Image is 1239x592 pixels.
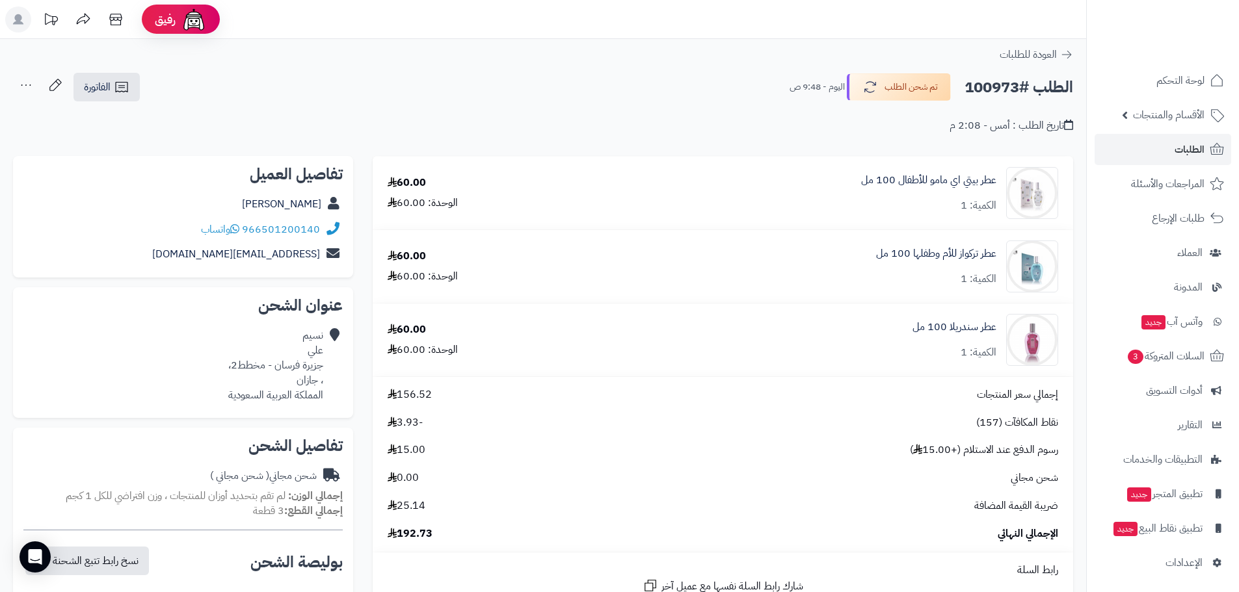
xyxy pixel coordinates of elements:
[976,415,1058,430] span: نقاط المكافآت (157)
[228,328,323,402] div: نسيم علي جزيرة فرسان - مخطط2، ، جازان المملكة العربية السعودية
[1095,237,1231,268] a: العملاء
[388,443,425,457] span: 15.00
[913,320,996,335] a: عطر سندريلا 100 مل
[974,498,1058,513] span: ضريبة القيمة المضافة
[388,175,426,190] div: 60.00
[1095,272,1231,303] a: المدونة
[23,166,343,182] h2: تفاصيل العميل
[1007,240,1058,292] img: 1663509402-DSC_0694-6-f-90x90.jpg
[388,196,458,211] div: الوحدة: 60.00
[1133,106,1205,124] span: الأقسام والمنتجات
[1007,167,1058,219] img: 1650631713-DSC_0675-10-f-90x90.jpg
[250,554,343,570] h2: بوليصة الشحن
[242,222,320,237] a: 966501200140
[20,541,51,573] div: Open Intercom Messenger
[950,118,1073,133] div: تاريخ الطلب : أمس - 2:08 م
[201,222,239,237] a: واتساب
[1152,209,1205,227] span: طلبات الإرجاع
[388,526,433,541] span: 192.73
[1146,381,1203,400] span: أدوات التسويق
[1095,134,1231,165] a: الطلبات
[961,272,996,287] div: الكمية: 1
[1178,416,1203,434] span: التقارير
[910,443,1058,457] span: رسوم الدفع عند الاستلام (+15.00 )
[1095,547,1231,578] a: الإعدادات
[388,249,426,264] div: 60.00
[25,547,149,575] button: نسخ رابط تتبع الشحنة
[876,246,996,261] a: عطر تركواز للأم وطفلها 100 مل
[388,470,419,485] span: 0.00
[73,73,140,101] a: الفاتورة
[288,488,343,504] strong: إجمالي الوزن:
[1126,347,1205,365] span: السلات المتروكة
[1140,313,1203,331] span: وآتس آب
[1095,409,1231,441] a: التقارير
[253,503,343,519] small: 3 قطعة
[84,79,111,95] span: الفاتورة
[1095,306,1231,337] a: وآتس آبجديد
[965,74,1073,101] h2: الطلب #100973
[388,498,425,513] span: 25.14
[1095,478,1231,509] a: تطبيق المتجرجديد
[1156,71,1205,90] span: لوحة التحكم
[1095,375,1231,406] a: أدوات التسويق
[1113,522,1138,536] span: جديد
[284,503,343,519] strong: إجمالي القطع:
[66,488,286,504] span: لم تقم بتحديد أوزان للمنتجات ، وزن افتراضي للكل 1 كجم
[790,81,845,94] small: اليوم - 9:48 ص
[1131,175,1205,193] span: المراجعات والأسئلة
[1128,350,1143,364] span: 3
[977,387,1058,402] span: إجمالي سعر المنتجات
[847,73,951,101] button: تم شحن الطلب
[1095,341,1231,372] a: السلات المتروكة3
[181,6,207,32] img: ai-face.png
[388,269,458,284] div: الوحدة: 60.00
[1095,203,1231,234] a: طلبات الإرجاع
[1126,485,1203,503] span: تطبيق المتجر
[1151,31,1227,58] img: logo-2.png
[1166,554,1203,572] span: الإعدادات
[378,563,1068,578] div: رابط السلة
[1175,140,1205,159] span: الطلبات
[388,415,423,430] span: -3.93
[961,198,996,213] div: الكمية: 1
[861,173,996,188] a: عطر بيتي اي مامو للأطفال 100 مل
[1011,470,1058,485] span: شحن مجاني
[1123,450,1203,469] span: التطبيقات والخدمات
[1095,444,1231,475] a: التطبيقات والخدمات
[155,12,176,27] span: رفيق
[210,468,269,483] span: ( شحن مجاني )
[53,553,139,569] span: نسخ رابط تتبع الشحنة
[1095,513,1231,544] a: تطبيق نقاط البيعجديد
[961,345,996,360] div: الكمية: 1
[1177,244,1203,262] span: العملاء
[388,342,458,357] div: الوحدة: 60.00
[1174,278,1203,296] span: المدونة
[998,526,1058,541] span: الإجمالي النهائي
[1112,519,1203,537] span: تطبيق نقاط البيع
[210,469,317,483] div: شحن مجاني
[1000,47,1057,62] span: العودة للطلبات
[23,298,343,313] h2: عنوان الشحن
[242,196,321,212] a: [PERSON_NAME]
[1007,314,1058,366] img: 1744740928-1N%20(19)-90x90.png
[388,387,432,402] span: 156.52
[1127,487,1151,502] span: جديد
[1095,168,1231,199] a: المراجعات والأسئلة
[152,246,320,262] a: [EMAIL_ADDRESS][DOMAIN_NAME]
[23,438,343,454] h2: تفاصيل الشحن
[1000,47,1073,62] a: العودة للطلبات
[1141,315,1166,329] span: جديد
[34,6,67,36] a: تحديثات المنصة
[1095,65,1231,96] a: لوحة التحكم
[388,322,426,337] div: 60.00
